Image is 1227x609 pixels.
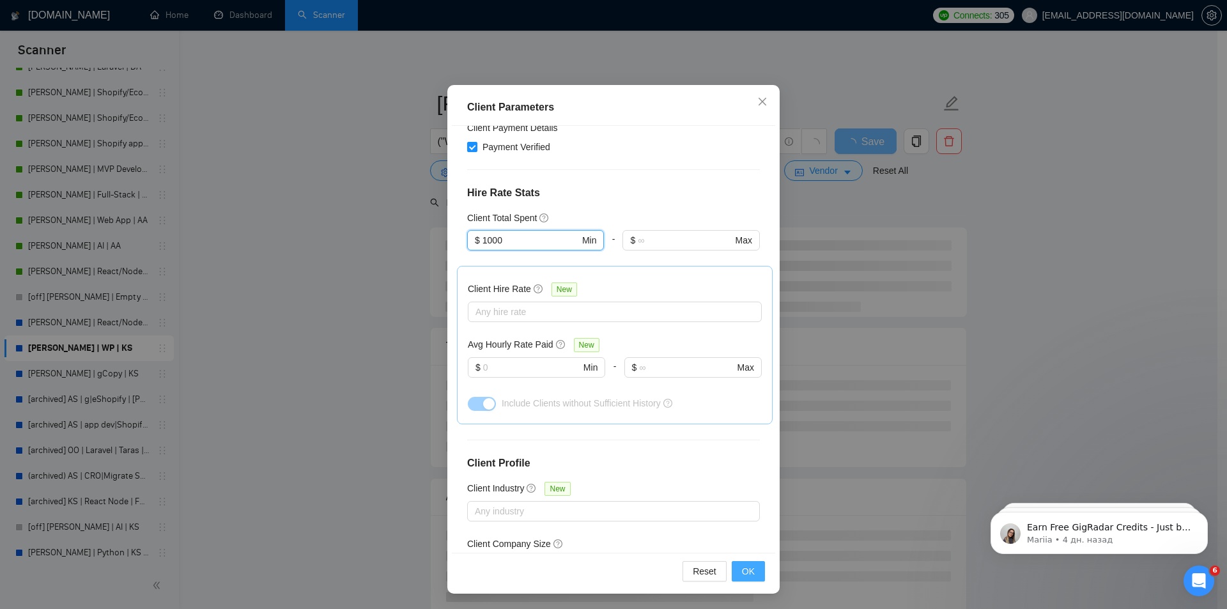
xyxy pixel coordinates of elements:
[475,233,480,247] span: $
[539,213,550,223] span: question-circle
[582,233,597,247] span: Min
[632,360,637,374] span: $
[477,140,555,154] span: Payment Verified
[737,360,754,374] span: Max
[604,230,622,266] div: -
[1210,566,1220,576] span: 6
[732,561,765,582] button: OK
[556,339,566,350] span: question-circle
[475,360,481,374] span: $
[1184,566,1214,596] iframe: Intercom live chat
[527,483,537,493] span: question-circle
[630,233,635,247] span: $
[467,537,551,551] h5: Client Company Size
[552,282,577,297] span: New
[467,185,760,201] h4: Hire Rate Stats
[742,564,755,578] span: OK
[745,85,780,119] button: Close
[639,360,734,374] input: ∞
[467,121,558,135] h4: Client Payment Details
[534,284,544,294] span: question-circle
[574,338,599,352] span: New
[736,233,752,247] span: Max
[971,485,1227,574] iframe: Intercom notifications сообщение
[683,561,727,582] button: Reset
[693,564,716,578] span: Reset
[468,337,553,351] h5: Avg Hourly Rate Paid
[663,399,672,408] span: question-circle
[467,481,524,495] h5: Client Industry
[468,282,531,296] h5: Client Hire Rate
[467,211,537,225] h5: Client Total Spent
[583,360,598,374] span: Min
[638,233,732,247] input: ∞
[605,357,624,393] div: -
[553,539,564,549] span: question-circle
[502,398,661,408] span: Include Clients without Sufficient History
[467,100,760,115] div: Client Parameters
[544,482,570,496] span: New
[467,456,760,471] h4: Client Profile
[482,233,580,247] input: 0
[757,96,768,107] span: close
[483,360,581,374] input: 0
